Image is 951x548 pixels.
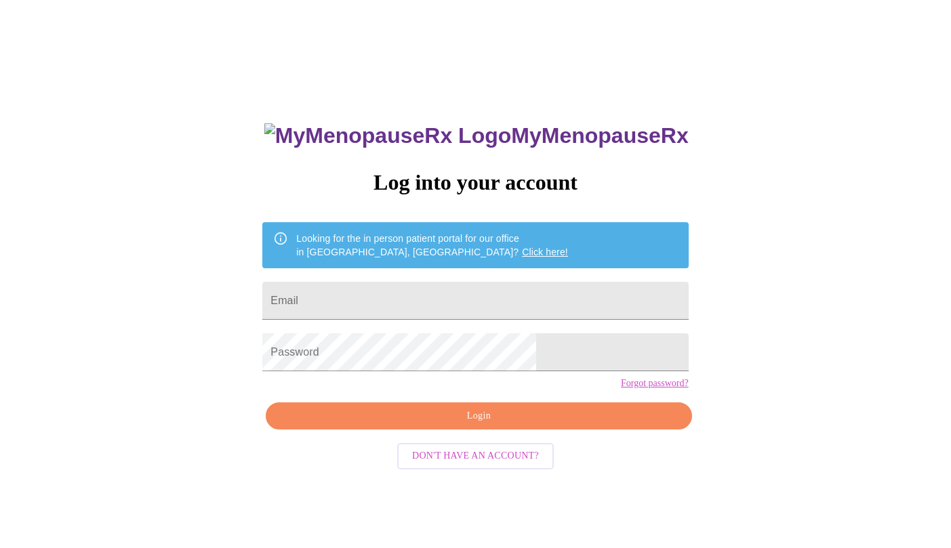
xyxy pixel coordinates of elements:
[281,408,676,425] span: Login
[522,247,568,257] a: Click here!
[621,378,689,389] a: Forgot password?
[264,123,511,148] img: MyMenopauseRx Logo
[397,443,554,469] button: Don't have an account?
[262,170,688,195] h3: Log into your account
[264,123,689,148] h3: MyMenopauseRx
[412,448,539,465] span: Don't have an account?
[394,449,557,461] a: Don't have an account?
[296,226,568,264] div: Looking for the in person patient portal for our office in [GEOGRAPHIC_DATA], [GEOGRAPHIC_DATA]?
[266,402,691,430] button: Login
